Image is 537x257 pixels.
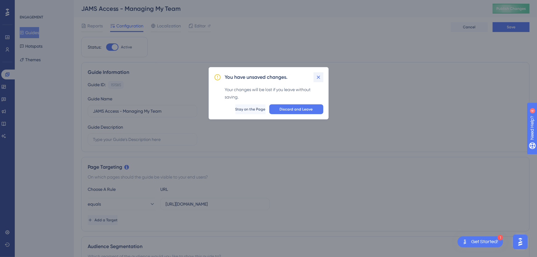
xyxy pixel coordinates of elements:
[14,2,38,9] span: Need Help?
[461,238,469,246] img: launcher-image-alternative-text
[235,107,266,112] span: Stay on the Page
[511,233,530,251] iframe: UserGuiding AI Assistant Launcher
[225,86,323,101] div: Your changes will be lost if you leave without saving.
[280,107,313,112] span: Discard and Leave
[43,3,45,8] div: 4
[225,74,288,81] h2: You have unsaved changes.
[458,236,503,247] div: Open Get Started! checklist, remaining modules: 1
[471,239,498,245] div: Get Started!
[498,235,503,240] div: 1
